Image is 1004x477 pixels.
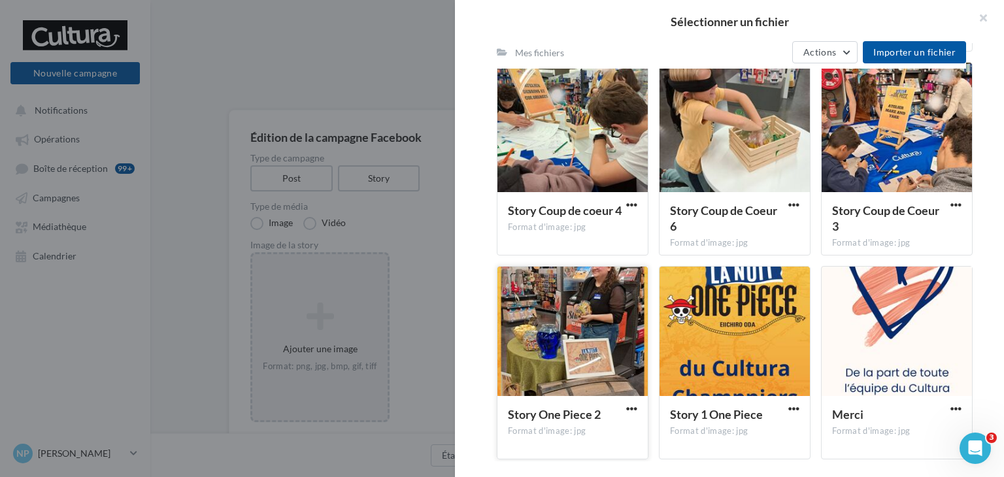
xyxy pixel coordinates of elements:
[670,237,799,249] div: Format d'image: jpg
[960,433,991,464] iframe: Intercom live chat
[515,46,564,59] div: Mes fichiers
[873,46,956,58] span: Importer un fichier
[863,41,966,63] button: Importer un fichier
[670,203,777,233] span: Story Coup de Coeur 6
[476,16,983,27] h2: Sélectionner un fichier
[832,237,962,249] div: Format d'image: jpg
[508,222,637,233] div: Format d'image: jpg
[508,407,601,421] span: Story One Piece 2
[670,425,799,437] div: Format d'image: jpg
[803,46,836,58] span: Actions
[832,407,863,421] span: Merci
[508,203,622,218] span: Story Coup de coeur 4
[832,203,939,233] span: Story Coup de Coeur 3
[986,433,997,443] span: 3
[508,425,637,437] div: Format d'image: jpg
[792,41,858,63] button: Actions
[832,425,962,437] div: Format d'image: jpg
[670,407,763,421] span: Story 1 One Piece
